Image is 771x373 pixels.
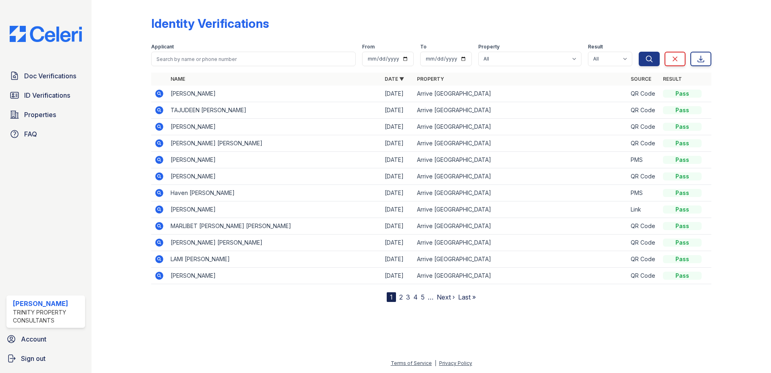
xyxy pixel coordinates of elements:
a: Name [171,76,185,82]
a: 4 [413,293,418,301]
div: Pass [663,222,702,230]
td: [PERSON_NAME] [167,152,381,168]
div: Pass [663,123,702,131]
label: From [362,44,375,50]
td: Arrive [GEOGRAPHIC_DATA] [414,168,628,185]
td: Arrive [GEOGRAPHIC_DATA] [414,268,628,284]
a: Result [663,76,682,82]
td: [PERSON_NAME] [167,119,381,135]
a: Properties [6,107,85,123]
a: ID Verifications [6,87,85,103]
input: Search by name or phone number [151,52,356,66]
a: Terms of Service [391,360,432,366]
div: Pass [663,156,702,164]
a: Next › [437,293,455,301]
a: Sign out [3,350,88,367]
a: 3 [406,293,410,301]
td: QR Code [627,135,660,152]
div: 1 [387,292,396,302]
td: Arrive [GEOGRAPHIC_DATA] [414,251,628,268]
td: QR Code [627,168,660,185]
td: Arrive [GEOGRAPHIC_DATA] [414,235,628,251]
td: QR Code [627,218,660,235]
td: PMS [627,185,660,201]
td: [DATE] [381,168,414,185]
span: Doc Verifications [24,71,76,81]
td: LAMI [PERSON_NAME] [167,251,381,268]
span: Properties [24,110,56,119]
a: Property [417,76,444,82]
a: 2 [399,293,403,301]
td: [DATE] [381,102,414,119]
td: [DATE] [381,152,414,168]
td: Arrive [GEOGRAPHIC_DATA] [414,135,628,152]
td: Arrive [GEOGRAPHIC_DATA] [414,102,628,119]
td: Arrive [GEOGRAPHIC_DATA] [414,201,628,218]
a: Privacy Policy [439,360,472,366]
a: Account [3,331,88,347]
td: QR Code [627,251,660,268]
td: QR Code [627,86,660,102]
a: 5 [421,293,425,301]
div: Pass [663,205,702,214]
td: [PERSON_NAME] [167,201,381,218]
td: [DATE] [381,235,414,251]
td: Arrive [GEOGRAPHIC_DATA] [414,152,628,168]
td: TAJUDEEN [PERSON_NAME] [167,102,381,119]
span: … [428,292,433,302]
td: [PERSON_NAME] [167,168,381,185]
td: [PERSON_NAME] [PERSON_NAME] [167,235,381,251]
a: Source [631,76,651,82]
td: [DATE] [381,119,414,135]
label: Result [588,44,603,50]
div: Pass [663,189,702,197]
span: Sign out [21,354,46,363]
td: Haven [PERSON_NAME] [167,185,381,201]
span: ID Verifications [24,90,70,100]
td: Link [627,201,660,218]
div: Pass [663,239,702,247]
td: Arrive [GEOGRAPHIC_DATA] [414,185,628,201]
div: [PERSON_NAME] [13,299,82,308]
td: [PERSON_NAME] [167,86,381,102]
label: Property [478,44,500,50]
a: Doc Verifications [6,68,85,84]
td: [DATE] [381,201,414,218]
span: Account [21,334,46,344]
td: [DATE] [381,218,414,235]
div: Trinity Property Consultants [13,308,82,325]
td: QR Code [627,102,660,119]
div: Pass [663,106,702,114]
td: [PERSON_NAME] [167,268,381,284]
td: MARLIBET [PERSON_NAME] [PERSON_NAME] [167,218,381,235]
a: FAQ [6,126,85,142]
div: Pass [663,139,702,147]
td: QR Code [627,119,660,135]
td: PMS [627,152,660,168]
td: Arrive [GEOGRAPHIC_DATA] [414,86,628,102]
td: QR Code [627,235,660,251]
span: FAQ [24,129,37,139]
img: CE_Logo_Blue-a8612792a0a2168367f1c8372b55b34899dd931a85d93a1a3d3e32e68fde9ad4.png [3,26,88,42]
div: Pass [663,255,702,263]
div: | [435,360,436,366]
td: [DATE] [381,268,414,284]
td: [PERSON_NAME] [PERSON_NAME] [167,135,381,152]
div: Pass [663,272,702,280]
label: To [420,44,427,50]
td: QR Code [627,268,660,284]
td: [DATE] [381,185,414,201]
a: Last » [458,293,476,301]
div: Pass [663,90,702,98]
td: [DATE] [381,86,414,102]
label: Applicant [151,44,174,50]
td: Arrive [GEOGRAPHIC_DATA] [414,119,628,135]
a: Date ▼ [385,76,404,82]
td: [DATE] [381,135,414,152]
td: Arrive [GEOGRAPHIC_DATA] [414,218,628,235]
div: Identity Verifications [151,16,269,31]
td: [DATE] [381,251,414,268]
div: Pass [663,172,702,180]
